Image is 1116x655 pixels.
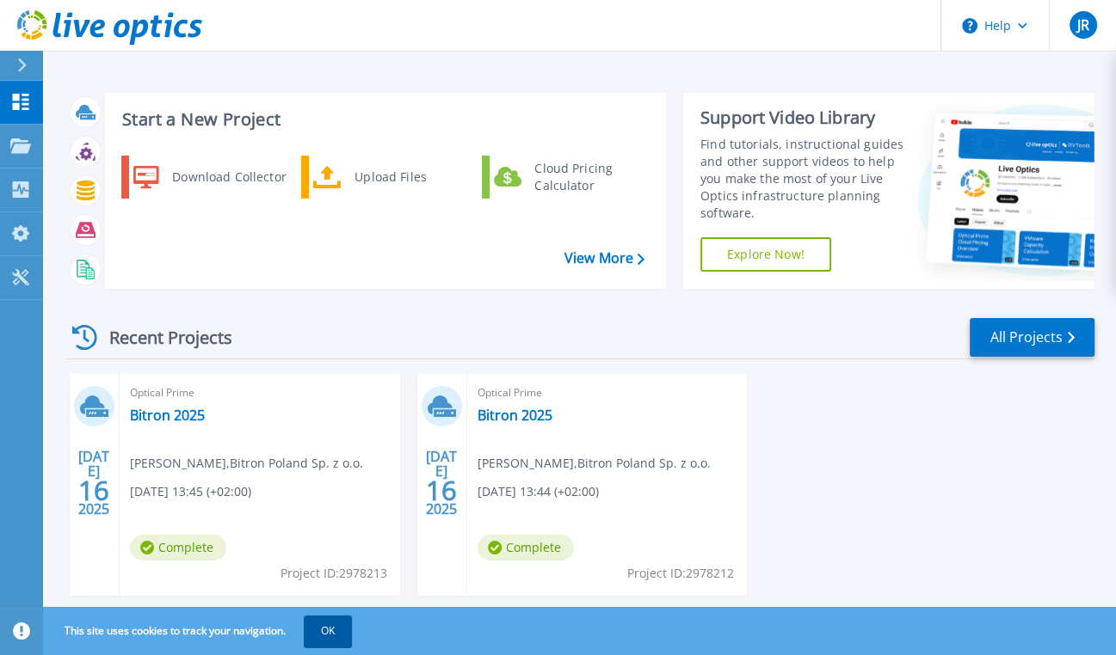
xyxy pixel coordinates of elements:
span: JR [1076,18,1088,32]
span: Complete [130,535,226,560]
span: Optical Prime [478,383,737,402]
span: [PERSON_NAME] , Bitron Poland Sp. z o.o. [478,454,711,473]
a: All Projects [970,318,1094,357]
span: 16 [426,483,457,498]
div: Recent Projects [66,316,256,358]
div: Download Collector [163,160,293,194]
div: Upload Files [346,160,473,194]
a: Bitron 2025 [478,407,552,424]
span: Optical Prime [130,383,390,402]
div: Support Video Library [700,107,904,129]
a: Explore Now! [700,237,831,272]
a: Bitron 2025 [130,407,205,424]
a: Download Collector [121,156,298,199]
span: Project ID: 2978213 [281,564,387,583]
span: This site uses cookies to track your navigation. [47,615,352,646]
span: Project ID: 2978212 [627,564,734,583]
div: [DATE] 2025 [77,451,110,514]
a: View More [564,250,644,266]
button: OK [304,615,352,646]
span: Complete [478,535,574,560]
h3: Start a New Project [122,110,644,129]
a: Upload Files [301,156,478,199]
span: [DATE] 13:45 (+02:00) [130,482,251,501]
div: Find tutorials, instructional guides and other support videos to help you make the most of your L... [700,136,904,222]
a: Cloud Pricing Calculator [482,156,658,199]
div: Cloud Pricing Calculator [526,160,653,194]
span: [DATE] 13:44 (+02:00) [478,482,599,501]
span: [PERSON_NAME] , Bitron Poland Sp. z o.o. [130,454,363,473]
span: 16 [78,483,109,498]
div: [DATE] 2025 [425,451,458,514]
